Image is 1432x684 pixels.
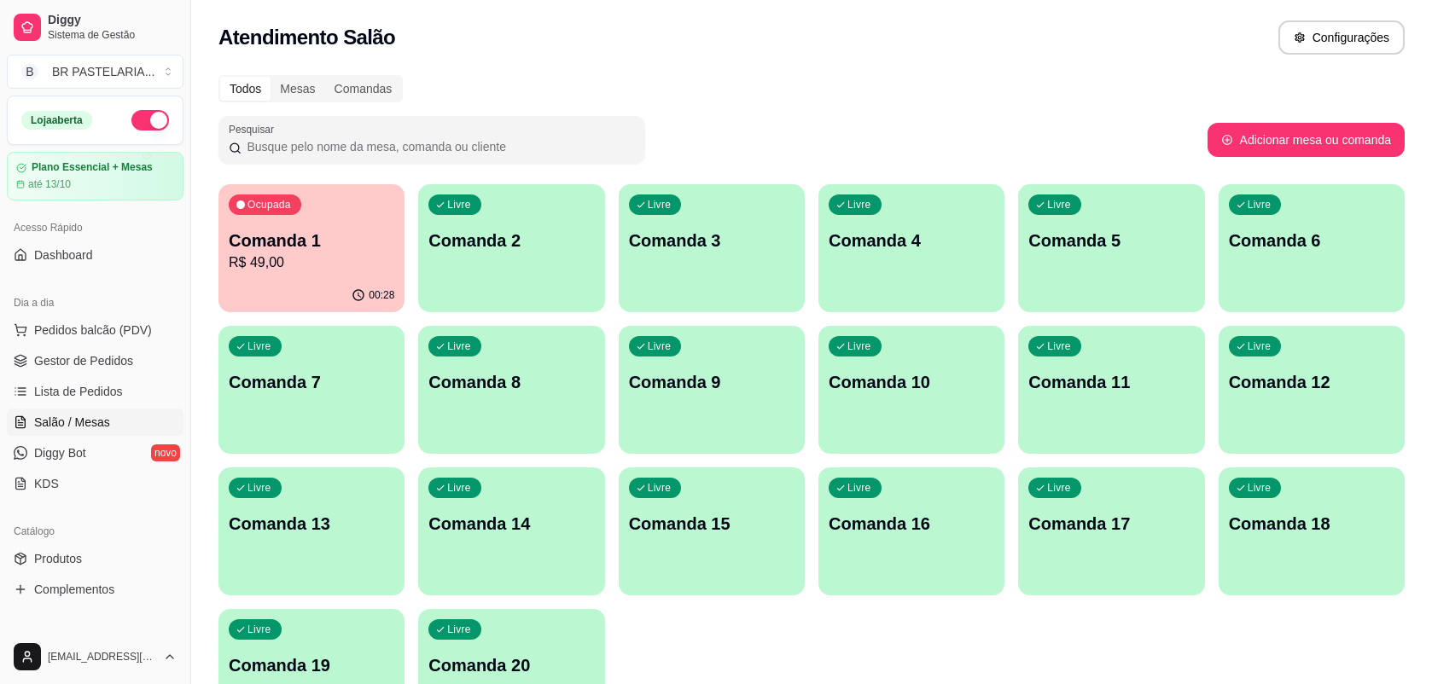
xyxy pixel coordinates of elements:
p: Comanda 17 [1028,512,1194,536]
p: Comanda 16 [829,512,994,536]
p: R$ 49,00 [229,252,394,273]
p: Livre [1248,481,1272,495]
button: LivreComanda 3 [619,184,805,312]
p: Comanda 18 [1229,512,1394,536]
button: LivreComanda 6 [1219,184,1405,312]
p: Livre [847,198,871,212]
p: Comanda 6 [1229,229,1394,252]
p: Livre [447,481,471,495]
div: Loja aberta [21,111,92,130]
a: Produtos [7,545,183,572]
button: LivreComanda 10 [818,326,1004,454]
div: Catálogo [7,518,183,545]
div: Comandas [325,77,402,101]
p: Livre [648,481,672,495]
p: Comanda 19 [229,653,394,677]
p: Livre [648,339,672,353]
p: Comanda 1 [229,229,394,252]
p: Livre [847,339,871,353]
a: Lista de Pedidos [7,378,183,405]
a: DiggySistema de Gestão [7,7,183,48]
button: LivreComanda 14 [418,467,604,595]
p: Comanda 7 [229,370,394,394]
a: Salão / Mesas [7,409,183,436]
button: LivreComanda 12 [1219,326,1405,454]
p: Livre [1047,198,1071,212]
p: 00:28 [369,288,394,302]
a: KDS [7,470,183,497]
button: [EMAIL_ADDRESS][DOMAIN_NAME] [7,636,183,677]
span: Diggy [48,13,177,28]
button: LivreComanda 9 [619,326,805,454]
span: Produtos [34,550,82,567]
p: Comanda 4 [829,229,994,252]
button: LivreComanda 13 [218,467,405,595]
p: Comanda 12 [1229,370,1394,394]
p: Ocupada [247,198,291,212]
p: Livre [447,198,471,212]
button: Select a team [7,55,183,89]
p: Livre [648,198,672,212]
p: Comanda 15 [629,512,795,536]
span: Gestor de Pedidos [34,352,133,369]
button: LivreComanda 18 [1219,467,1405,595]
a: Dashboard [7,241,183,269]
div: BR PASTELARIA ... [52,63,154,80]
p: Livre [447,623,471,636]
button: Configurações [1278,20,1405,55]
span: Dashboard [34,246,93,264]
article: Plano Essencial + Mesas [32,161,153,174]
a: Diggy Botnovo [7,439,183,467]
span: Pedidos balcão (PDV) [34,322,152,339]
button: LivreComanda 17 [1018,467,1204,595]
button: LivreComanda 15 [619,467,805,595]
button: LivreComanda 2 [418,184,604,312]
p: Comanda 5 [1028,229,1194,252]
p: Comanda 13 [229,512,394,536]
button: Alterar Status [131,110,169,130]
span: [EMAIL_ADDRESS][DOMAIN_NAME] [48,650,156,664]
article: até 13/10 [28,177,71,191]
p: Comanda 3 [629,229,795,252]
div: Mesas [271,77,324,101]
a: Complementos [7,576,183,603]
p: Livre [247,339,271,353]
button: LivreComanda 8 [418,326,604,454]
p: Livre [1248,339,1272,353]
p: Livre [1047,339,1071,353]
input: Pesquisar [242,138,635,155]
p: Livre [247,623,271,636]
p: Livre [847,481,871,495]
p: Comanda 14 [428,512,594,536]
button: OcupadaComanda 1R$ 49,0000:28 [218,184,405,312]
button: LivreComanda 7 [218,326,405,454]
label: Pesquisar [229,122,280,136]
p: Comanda 8 [428,370,594,394]
div: Dia a dia [7,289,183,316]
span: KDS [34,475,59,492]
span: Complementos [34,581,114,598]
button: Adicionar mesa ou comanda [1208,123,1405,157]
span: Lista de Pedidos [34,383,123,400]
p: Comanda 11 [1028,370,1194,394]
span: B [21,63,38,80]
p: Comanda 10 [829,370,994,394]
div: Todos [220,77,271,101]
button: LivreComanda 16 [818,467,1004,595]
p: Livre [247,481,271,495]
p: Livre [1248,198,1272,212]
p: Comanda 2 [428,229,594,252]
p: Comanda 20 [428,653,594,677]
button: LivreComanda 5 [1018,184,1204,312]
p: Livre [1047,481,1071,495]
p: Livre [447,339,471,353]
div: Acesso Rápido [7,214,183,241]
button: Pedidos balcão (PDV) [7,316,183,344]
p: Comanda 9 [629,370,795,394]
span: Diggy Bot [34,444,86,461]
span: Sistema de Gestão [48,28,177,42]
a: Plano Essencial + Mesasaté 13/10 [7,152,183,200]
button: LivreComanda 4 [818,184,1004,312]
a: Gestor de Pedidos [7,347,183,374]
button: LivreComanda 11 [1018,326,1204,454]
